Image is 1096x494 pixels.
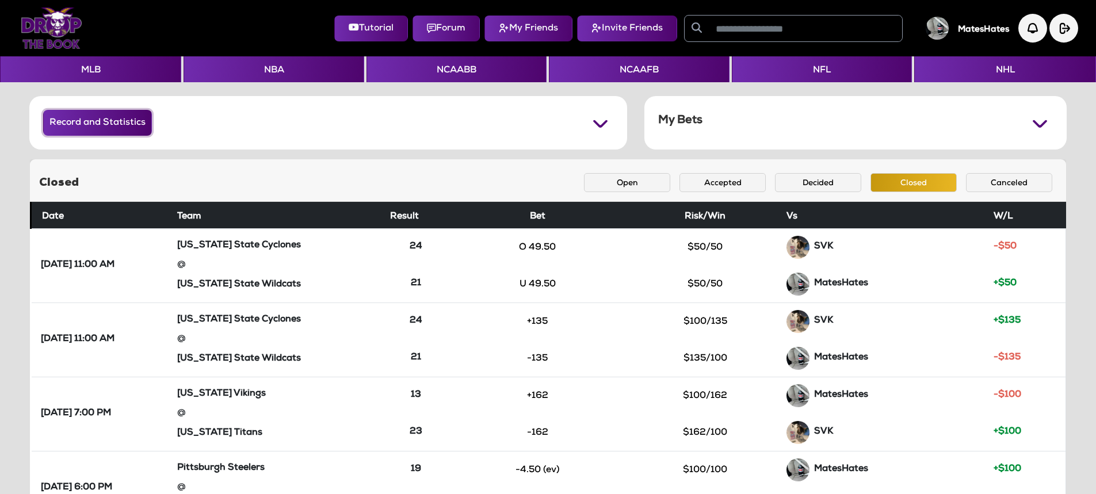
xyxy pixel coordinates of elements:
strong: [US_STATE] State Wildcats [177,354,301,363]
button: -4.50 (ev) [494,460,581,480]
button: O 49.50 [494,238,581,257]
button: -135 [494,349,581,368]
button: Accepted [679,173,766,192]
th: Result [385,202,446,228]
button: Invite Friends [577,16,677,41]
img: Logo [21,7,82,49]
strong: 21 [411,353,421,362]
strong: -$100 [994,390,1021,400]
strong: [DATE] 7:00 PM [41,408,111,420]
button: $50/50 [662,238,749,257]
button: $50/50 [662,274,749,294]
button: NHL [914,56,1095,82]
strong: +$100 [994,465,1021,474]
img: Notification [1018,14,1047,43]
strong: 23 [410,427,422,436]
strong: 21 [411,279,421,288]
strong: 24 [410,316,422,325]
th: Team [173,202,385,228]
button: Closed [870,173,957,192]
button: +162 [494,386,581,405]
button: NBA [184,56,364,82]
button: Open [584,173,670,192]
button: $162/100 [662,423,749,442]
strong: [DATE] 11:00 AM [41,334,114,346]
th: Risk/Win [629,202,782,228]
h5: My Bets [658,114,702,128]
strong: SVK [814,242,833,251]
th: Vs [782,202,989,228]
strong: -$135 [994,353,1021,362]
img: hIZp8s1qT+F9nasn0Gojk4AAAAAElFTkSuQmCC [786,458,809,481]
div: @ [177,403,381,425]
button: $100/100 [662,460,749,480]
button: +135 [494,312,581,331]
strong: -$50 [994,242,1017,251]
button: U 49.50 [494,274,581,294]
button: $135/100 [662,349,749,368]
strong: [US_STATE] State Cyclones [177,241,301,250]
img: hIZp8s1qT+F9nasn0Gojk4AAAAAElFTkSuQmCC [786,347,809,370]
button: Tutorial [334,16,408,41]
img: GGTJwxpDP8f4YzxztqnhC4AAAAASUVORK5CYII= [786,310,809,333]
img: User [926,17,949,40]
strong: [US_STATE] Titans [177,428,262,438]
strong: 19 [411,465,421,474]
div: @ [177,329,381,351]
div: @ [177,255,381,277]
strong: [US_STATE] State Wildcats [177,280,301,289]
img: hIZp8s1qT+F9nasn0Gojk4AAAAAElFTkSuQmCC [786,384,809,407]
button: Forum [413,16,480,41]
strong: 13 [411,390,421,400]
img: hIZp8s1qT+F9nasn0Gojk4AAAAAElFTkSuQmCC [786,273,809,296]
th: Bet [446,202,628,228]
img: GGTJwxpDP8f4YzxztqnhC4AAAAASUVORK5CYII= [786,421,809,444]
button: Record and Statistics [43,110,152,136]
h5: Closed [39,176,79,190]
button: $100/135 [662,312,749,331]
th: Date [31,202,173,228]
th: W/L [989,202,1066,228]
strong: +$135 [994,316,1021,325]
button: -162 [494,423,581,442]
img: GGTJwxpDP8f4YzxztqnhC4AAAAASUVORK5CYII= [786,236,809,259]
button: Canceled [966,173,1052,192]
button: NFL [732,56,912,82]
strong: +$50 [994,279,1017,288]
button: My Friends [484,16,572,41]
strong: [US_STATE] Vikings [177,389,266,399]
strong: SVK [814,427,833,436]
strong: 24 [410,242,422,251]
button: Decided [775,173,861,192]
strong: [US_STATE] State Cyclones [177,315,301,324]
strong: MatesHates [814,390,868,400]
h5: MatesHates [958,25,1009,35]
strong: MatesHates [814,353,868,362]
strong: Pittsburgh Steelers [177,464,265,473]
strong: MatesHates [814,465,868,474]
strong: [DATE] 11:00 AM [41,259,114,272]
strong: +$100 [994,427,1021,436]
button: NCAABB [366,56,547,82]
button: $100/162 [662,386,749,405]
strong: MatesHates [814,279,868,288]
strong: SVK [814,316,833,325]
button: NCAAFB [549,56,729,82]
